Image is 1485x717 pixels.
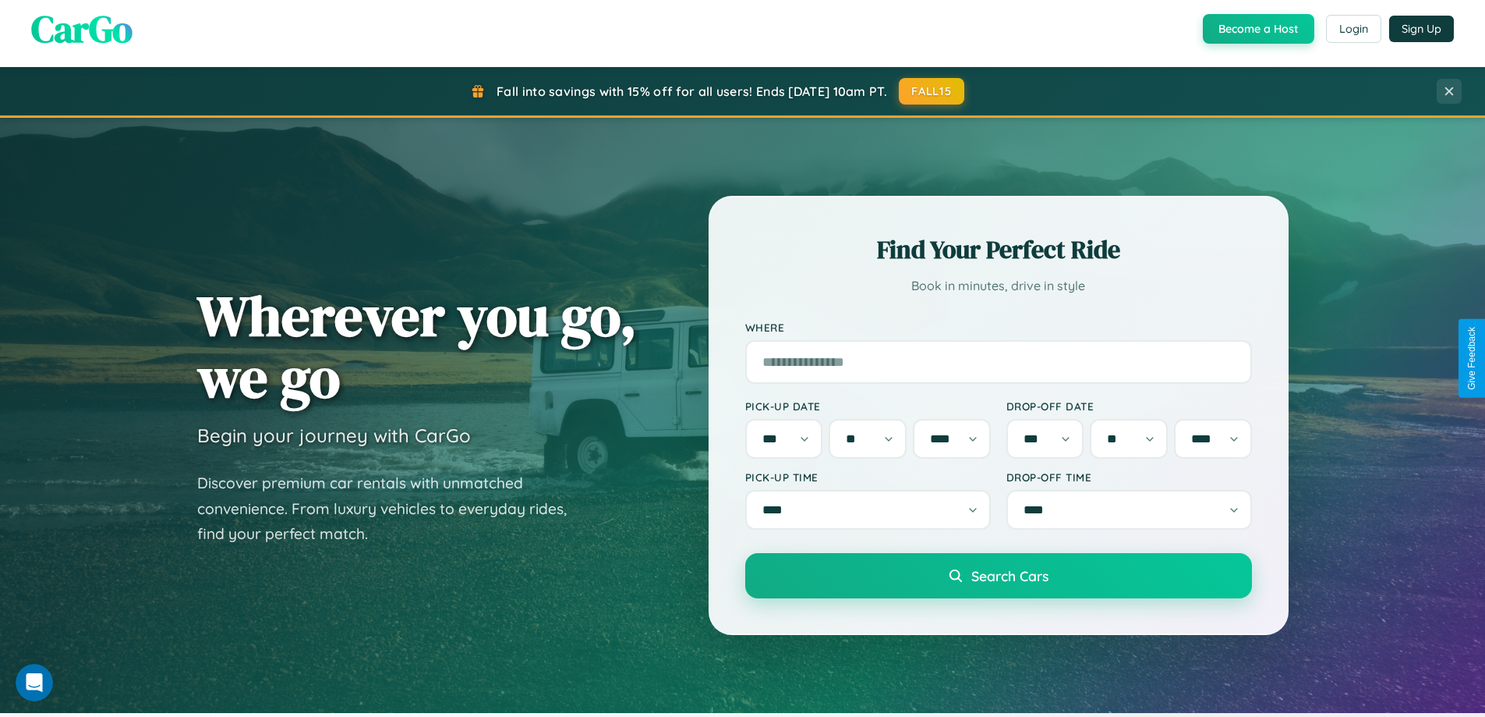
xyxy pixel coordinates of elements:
span: CarGo [31,3,133,55]
h3: Begin your journey with CarGo [197,424,471,447]
button: Become a Host [1203,14,1314,44]
button: Sign Up [1389,16,1454,42]
button: Search Cars [745,553,1252,598]
button: FALL15 [899,78,964,105]
h1: Wherever you go, we go [197,285,637,408]
iframe: Intercom live chat [16,664,53,701]
label: Pick-up Date [745,399,991,413]
span: Search Cars [971,567,1048,584]
p: Book in minutes, drive in style [745,275,1252,297]
p: Discover premium car rentals with unmatched convenience. From luxury vehicles to everyday rides, ... [197,470,587,547]
label: Where [745,321,1252,334]
div: Give Feedback [1466,327,1477,390]
label: Pick-up Time [745,470,991,484]
label: Drop-off Date [1006,399,1252,413]
button: Login [1326,15,1381,43]
span: Fall into savings with 15% off for all users! Ends [DATE] 10am PT. [497,83,887,99]
h2: Find Your Perfect Ride [745,232,1252,267]
label: Drop-off Time [1006,470,1252,484]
